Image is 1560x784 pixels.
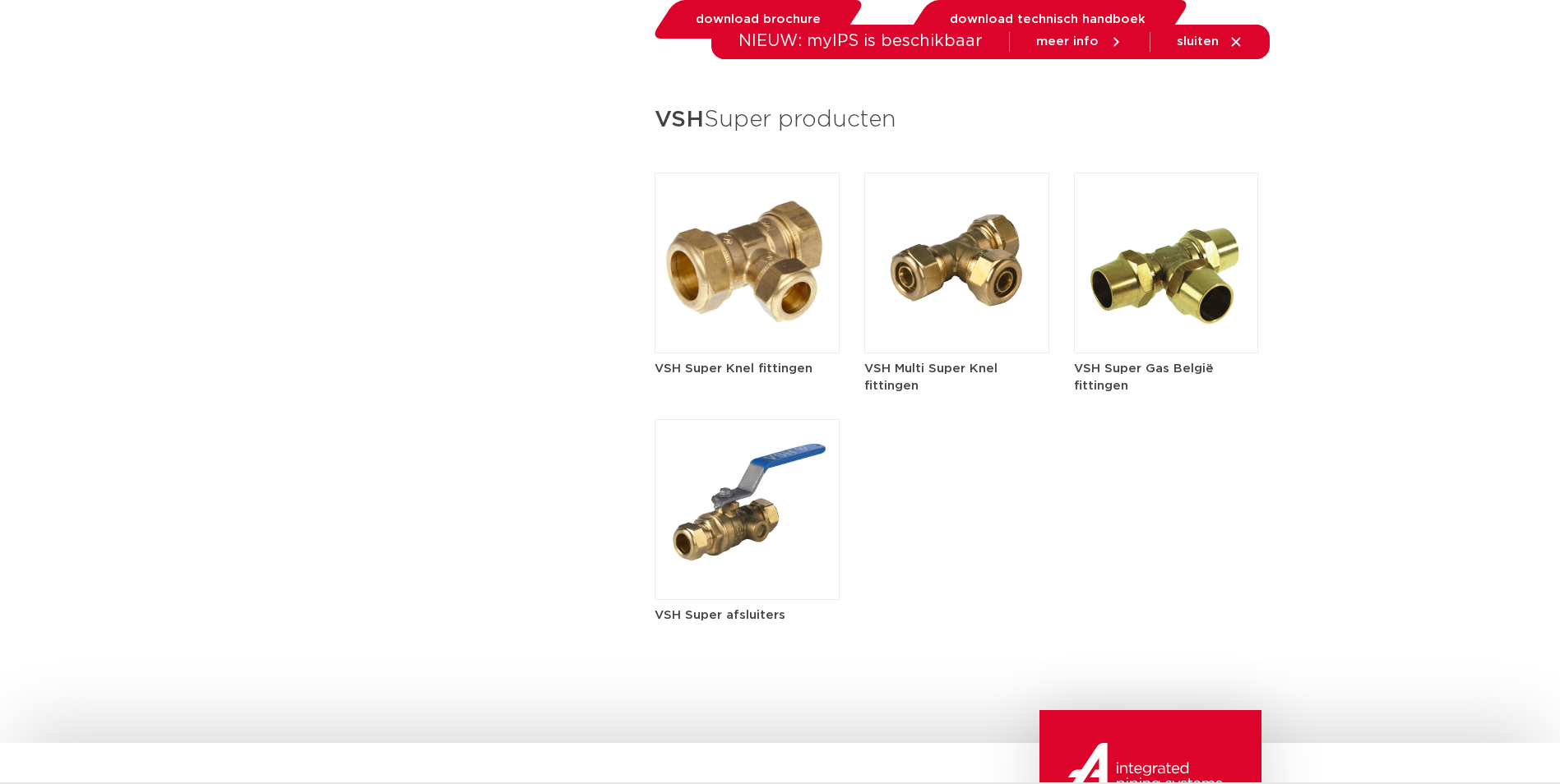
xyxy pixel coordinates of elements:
a: toepassingen [743,59,829,126]
a: VSH Super Gas België fittingen [1074,256,1259,394]
a: producten [558,59,624,126]
span: meer info [1036,35,1099,48]
h5: VSH Super Knel fittingen [655,360,840,377]
h5: VSH Super Gas België fittingen [1074,360,1259,394]
span: NIEUW: myIPS is beschikbaar [738,33,983,49]
a: sluiten [1177,35,1243,49]
a: meer info [1036,35,1123,49]
a: VSH Super Knel fittingen [655,256,840,377]
h5: VSH Multi Super Knel fittingen [864,360,1049,394]
strong: VSH [655,108,704,131]
a: downloads [862,59,932,126]
div: my IPS [1189,54,1206,131]
h5: VSH Super afsluiters [655,606,840,624]
a: services [965,59,1017,126]
a: over ons [1050,59,1107,126]
span: sluiten [1177,35,1219,48]
a: markten [657,59,710,126]
a: VSH Multi Super Knel fittingen [864,256,1049,394]
nav: Menu [558,59,1107,126]
a: VSH Super afsluiters [655,503,840,624]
